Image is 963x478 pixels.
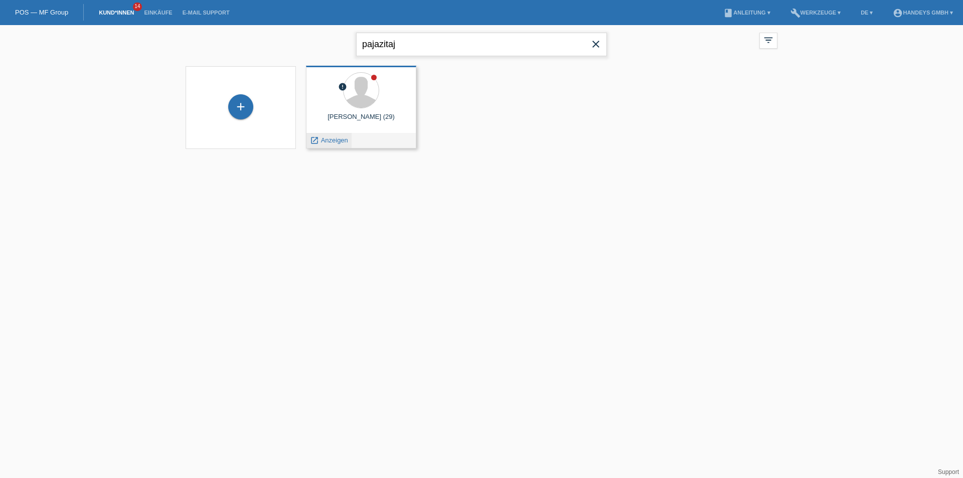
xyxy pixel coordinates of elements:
[178,10,235,16] a: E-Mail Support
[938,468,959,475] a: Support
[718,10,775,16] a: bookAnleitung ▾
[139,10,177,16] a: Einkäufe
[314,113,408,129] div: [PERSON_NAME] (29)
[856,10,878,16] a: DE ▾
[94,10,139,16] a: Kund*innen
[893,8,903,18] i: account_circle
[790,8,800,18] i: build
[356,33,607,56] input: Suche...
[229,98,253,115] div: Kund*in hinzufügen
[763,35,774,46] i: filter_list
[888,10,958,16] a: account_circleHandeys GmbH ▾
[338,82,347,93] div: Unbestätigt, in Bearbeitung
[310,136,319,145] i: launch
[321,136,348,144] span: Anzeigen
[338,82,347,91] i: error
[723,8,733,18] i: book
[133,3,142,11] span: 14
[785,10,846,16] a: buildWerkzeuge ▾
[310,136,348,144] a: launch Anzeigen
[15,9,68,16] a: POS — MF Group
[590,38,602,50] i: close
